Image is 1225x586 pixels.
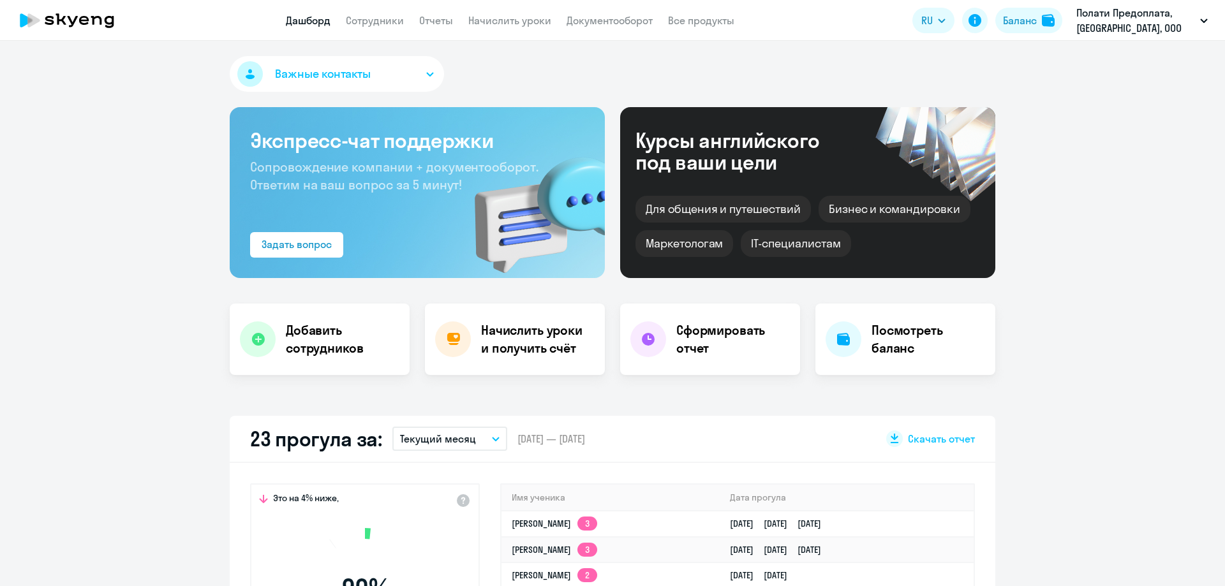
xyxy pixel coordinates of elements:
a: [PERSON_NAME]3 [512,544,597,555]
a: [PERSON_NAME]3 [512,518,597,529]
div: Задать вопрос [262,237,332,252]
a: Документооборот [567,14,653,27]
h4: Сформировать отчет [676,321,790,357]
div: Бизнес и командировки [819,196,970,223]
p: Текущий месяц [400,431,476,446]
a: [DATE][DATE][DATE] [730,518,831,529]
div: Маркетологам [635,230,733,257]
span: RU [921,13,933,28]
h2: 23 прогула за: [250,426,382,451]
app-skyeng-badge: 2 [577,568,597,582]
a: [DATE][DATE][DATE] [730,544,831,555]
span: Сопровождение компании + документооборот. Ответим на ваш вопрос за 5 минут! [250,159,538,193]
h4: Начислить уроки и получить счёт [481,321,592,357]
a: Сотрудники [346,14,404,27]
img: balance [1042,14,1055,27]
button: Балансbalance [995,8,1062,33]
a: [DATE][DATE] [730,569,798,581]
app-skyeng-badge: 3 [577,516,597,531]
div: Курсы английского под ваши цели [635,129,854,173]
button: Текущий месяц [392,427,507,451]
app-skyeng-badge: 3 [577,543,597,557]
button: Важные контакты [230,56,444,92]
a: [PERSON_NAME]2 [512,569,597,581]
button: Задать вопрос [250,232,343,258]
th: Имя ученика [501,485,720,511]
div: Баланс [1003,13,1037,28]
span: Скачать отчет [908,432,975,446]
div: Для общения и путешествий [635,196,811,223]
a: Дашборд [286,14,330,27]
span: Важные контакты [275,66,371,82]
a: Все продукты [668,14,734,27]
a: Отчеты [419,14,453,27]
span: Это на 4% ниже, [273,492,339,508]
a: Начислить уроки [468,14,551,27]
p: Полати Предоплата, [GEOGRAPHIC_DATA], ООО [1076,5,1195,36]
h4: Добавить сотрудников [286,321,399,357]
th: Дата прогула [720,485,974,511]
button: RU [912,8,954,33]
span: [DATE] — [DATE] [517,432,585,446]
div: IT-специалистам [741,230,850,257]
h4: Посмотреть баланс [872,321,985,357]
button: Полати Предоплата, [GEOGRAPHIC_DATA], ООО [1070,5,1214,36]
h3: Экспресс-чат поддержки [250,128,584,153]
img: bg-img [456,135,605,278]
